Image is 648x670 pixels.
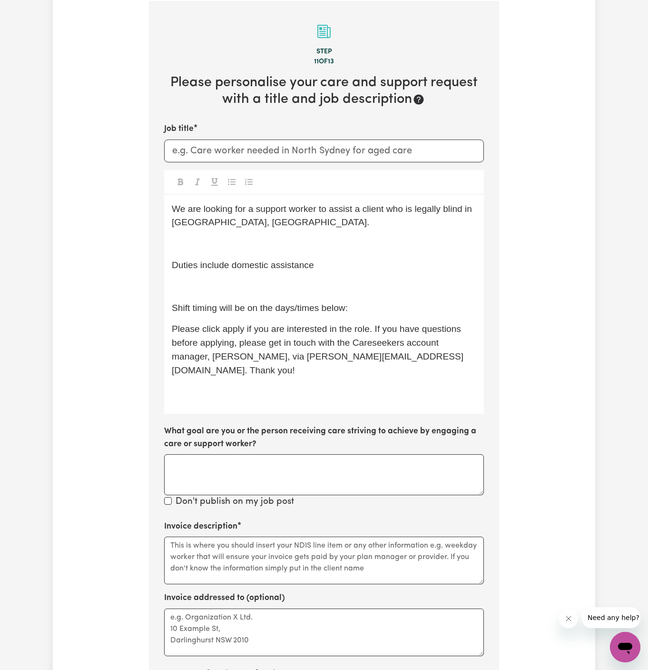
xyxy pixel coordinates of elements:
[225,176,238,188] button: Toggle undefined
[208,176,221,188] button: Toggle undefined
[582,607,640,628] iframe: Message from company
[610,632,640,662] iframe: Button to launch messaging window
[559,609,578,628] iframe: Close message
[172,303,348,313] span: Shift timing will be on the days/times below:
[164,140,484,162] input: e.g. Care worker needed in North Sydney for aged care
[164,57,484,67] div: 11 of 13
[164,425,484,450] label: What goal are you or the person receiving care striving to achieve by engaging a care or support ...
[172,324,463,375] span: Please click apply if you are interested in the role. If you have questions before applying, plea...
[242,176,255,188] button: Toggle undefined
[172,260,314,270] span: Duties include domestic assistance
[172,204,474,228] span: We are looking for a support worker to assist a client who is legally blind in [GEOGRAPHIC_DATA],...
[174,176,187,188] button: Toggle undefined
[164,75,484,108] h2: Please personalise your care and support request with a title and job description
[164,592,285,604] label: Invoice addressed to (optional)
[164,520,237,533] label: Invoice description
[164,47,484,57] div: Step
[164,123,194,135] label: Job title
[176,495,294,509] label: Don't publish on my job post
[191,176,204,188] button: Toggle undefined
